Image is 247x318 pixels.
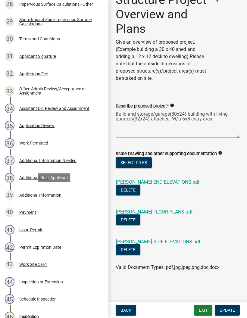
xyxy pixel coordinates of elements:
div: Issue Permit [19,228,42,232]
div: Office Admin Review/Acceptance or Assignment [19,87,99,95]
div: 30 [5,34,14,44]
div: Inspection or Extension [19,280,63,284]
label: Scale Drawing and other supporting documentation [116,152,217,156]
div: 45 [5,294,14,304]
div: Schedule Inspection [19,297,57,301]
div: 37 [5,156,14,165]
div: 32 [5,69,14,79]
div: Permit Expiration Date [19,245,61,249]
button: Delete [116,244,140,255]
span: Valid Document Types: pdf,jpg,jpeg,png,doc,docx [116,264,220,270]
wm-modal-confirm: Delete Document [116,188,140,193]
div: Terms and Conditions [19,37,60,41]
div: 31 [5,51,14,61]
div: Applicant Signature [19,54,56,58]
div: Additional Information Needed [19,158,77,163]
div: Payment [19,210,36,214]
div: 42 [5,242,14,252]
span: Back [120,308,131,313]
div: 29 [5,17,14,26]
div: 38 [5,173,14,182]
div: Assistant Dir. Review and Assignment [19,106,89,111]
button: Delete [116,214,140,225]
p: Give an overview of proposed project. (Example building a 30 x 40 shed and adding a 12 x 12 deck ... [116,39,207,82]
div: 43 [5,260,14,269]
div: Additional Information [19,193,61,197]
span: Update [220,308,235,313]
i: info [218,151,222,155]
div: Work Permitted [19,141,48,145]
div: Shore Impact Zone Impervious Surface Calculations [19,17,99,26]
button: Back [116,305,136,316]
div: 41 [5,225,14,235]
div: 40 [5,207,14,217]
button: Select files [116,157,152,168]
div: Impervious Surface Calculations - Other [19,2,93,6]
div: 33 [5,86,14,96]
div: 34 [5,104,14,113]
div: Additional Fees [19,176,48,180]
button: Update [215,305,240,316]
div: 44 [5,277,14,287]
i: info [170,103,174,108]
div: Role: Applicant [38,173,70,182]
div: Application Fee [19,72,48,76]
div: Application Review [19,123,55,128]
button: Delete [116,185,140,195]
div: 35 [5,121,14,130]
div: 36 [5,138,14,148]
a: [PERSON_NAME] SIDE ELEVATIONS.pdf [116,239,201,245]
button: Exit [194,305,212,316]
wm-modal-confirm: Delete Document [116,217,140,223]
div: 39 [5,190,14,200]
div: Work Site Card [19,262,47,267]
wm-modal-confirm: Delete Document [116,247,140,253]
a: [PERSON_NAME] FLOOR PLANS.pdf [116,209,193,215]
a: [PERSON_NAME] END ELEVATIONS.pdf [116,179,200,185]
label: Describe proposed project [116,104,169,108]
